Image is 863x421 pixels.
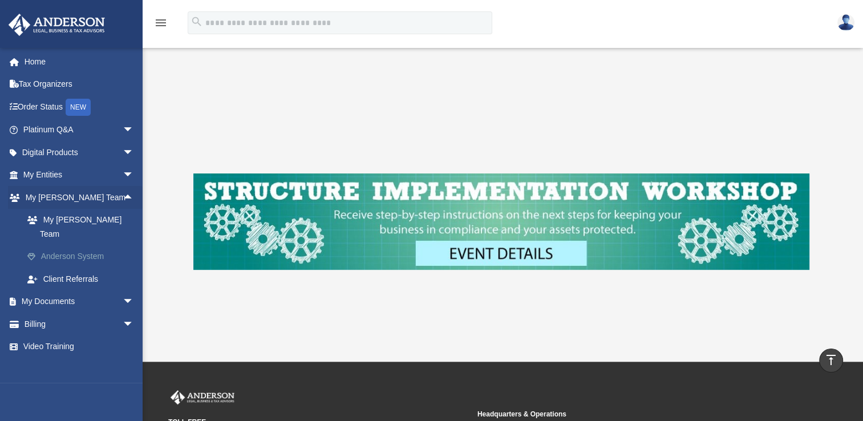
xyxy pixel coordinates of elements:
[191,15,203,28] i: search
[168,390,237,405] img: Anderson Advisors Platinum Portal
[824,353,838,367] i: vertical_align_top
[8,119,151,141] a: Platinum Q&Aarrow_drop_down
[8,95,151,119] a: Order StatusNEW
[16,209,151,245] a: My [PERSON_NAME] Team
[8,290,151,313] a: My Documentsarrow_drop_down
[8,335,151,358] a: Video Training
[819,349,843,373] a: vertical_align_top
[66,99,91,116] div: NEW
[16,268,151,290] a: Client Referrals
[8,141,151,164] a: Digital Productsarrow_drop_down
[123,186,145,209] span: arrow_drop_up
[477,408,779,420] small: Headquarters & Operations
[123,141,145,164] span: arrow_drop_down
[123,290,145,314] span: arrow_drop_down
[8,73,151,96] a: Tax Organizers
[8,186,151,209] a: My [PERSON_NAME] Teamarrow_drop_up
[123,119,145,142] span: arrow_drop_down
[8,313,151,335] a: Billingarrow_drop_down
[154,16,168,30] i: menu
[16,245,151,268] a: Anderson System
[123,164,145,187] span: arrow_drop_down
[837,14,854,31] img: User Pic
[8,50,151,73] a: Home
[5,14,108,36] img: Anderson Advisors Platinum Portal
[154,20,168,30] a: menu
[8,164,151,187] a: My Entitiesarrow_drop_down
[123,313,145,336] span: arrow_drop_down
